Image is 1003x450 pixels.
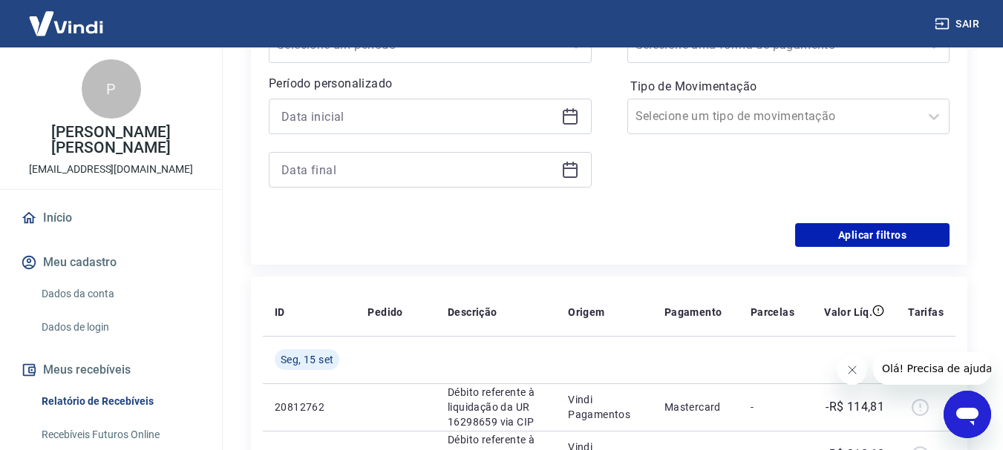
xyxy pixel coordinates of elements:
a: Recebíveis Futuros Online [36,420,204,450]
p: -R$ 114,81 [826,398,884,416]
a: Início [18,202,204,234]
p: Pedido [367,305,402,320]
input: Data final [281,159,555,181]
p: Valor Líq. [824,305,872,320]
div: P [82,59,141,119]
p: Mastercard [664,400,727,414]
p: Pagamento [664,305,722,320]
button: Sair [932,10,985,38]
iframe: Botão para abrir a janela de mensagens [944,391,991,438]
iframe: Mensagem da empresa [873,352,991,385]
span: Olá! Precisa de ajuda? [9,10,125,22]
p: Descrição [448,305,497,320]
label: Tipo de Movimentação [630,78,947,96]
iframe: Fechar mensagem [837,355,867,385]
p: Tarifas [908,305,944,320]
p: Parcelas [751,305,794,320]
span: Seg, 15 set [281,352,333,367]
p: Período personalizado [269,75,592,93]
a: Relatório de Recebíveis [36,386,204,417]
img: Vindi [18,1,114,46]
p: ID [275,305,285,320]
p: 20812762 [275,400,344,414]
p: Vindi Pagamentos [568,392,641,422]
p: - [751,400,794,414]
a: Dados de login [36,312,204,343]
a: Dados da conta [36,279,204,309]
p: [PERSON_NAME] [PERSON_NAME] [12,125,210,156]
input: Data inicial [281,105,555,128]
p: Débito referente à liquidação da UR 16298659 via CIP [448,385,544,429]
button: Meu cadastro [18,246,204,279]
button: Aplicar filtros [795,223,950,247]
button: Meus recebíveis [18,354,204,386]
p: Origem [568,305,604,320]
p: [EMAIL_ADDRESS][DOMAIN_NAME] [29,162,193,177]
